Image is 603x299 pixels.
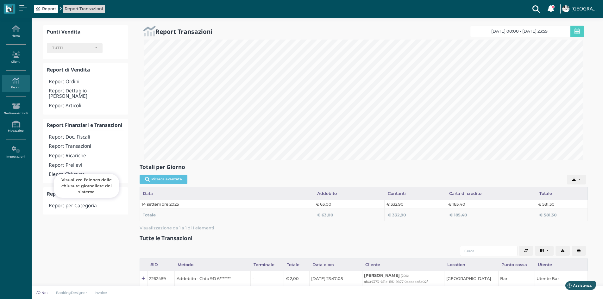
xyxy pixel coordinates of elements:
a: Invoice [91,290,111,295]
b: Tutte le Transazioni [140,234,192,242]
img: ... [562,5,569,12]
a: Report [36,6,56,12]
div: Visualizza l'elenco delle chiusure giornaliere del sistema [53,174,119,198]
td: - [250,271,284,286]
h4: Report Transazioni [49,144,124,149]
h4: Report Articoli [49,103,124,109]
a: Clienti [2,49,29,66]
div: Addebito [314,187,385,199]
a: Gestione Articoli [2,100,29,118]
h4: Report Ricariche [49,153,124,159]
td: Bar [498,271,535,286]
b: Report di Vendita [47,66,90,73]
div: Totale [536,187,587,199]
a: Magazzino [2,118,29,135]
span: Assistenza [19,5,42,10]
span: Visualizzazione da 1 a 1 di 1 elementi [140,224,214,232]
div: Metodo [175,259,251,271]
td: Utente Bar [535,271,587,286]
b: Report Speciali [47,190,84,197]
div: Punto cassa [498,259,535,271]
div: Utente [535,259,587,271]
p: I/O Net [35,290,48,295]
button: Aggiorna [519,246,533,256]
div: Carta di credito [446,187,536,199]
b: [PERSON_NAME] [364,273,400,278]
td: [GEOGRAPHIC_DATA] [444,271,498,286]
button: Export [556,246,570,256]
div: Cliente [362,259,444,271]
a: Report Transazioni [65,6,103,12]
h4: Elenco Chiusure [49,172,124,177]
b: Report Finanziari e Transazioni [47,122,122,128]
button: Columns [535,246,554,256]
img: logo [6,5,13,13]
button: Ricerca avanzata [140,175,187,184]
a: ... [GEOGRAPHIC_DATA] [561,1,599,16]
div: Data e ora [309,259,362,271]
div: € 63,00 [317,212,381,218]
h4: Report Ordini [49,79,124,84]
div: Terminale [250,259,284,271]
td: [DATE] 23:47:05 [309,271,362,286]
div: Colonne [535,246,556,256]
div: € 332,90 [388,212,443,218]
a: Home [2,23,29,40]
td: € 581,30 [536,200,588,209]
td: € 63,00 [314,200,385,209]
small: af604373-451c-11f0-9877-0aeaebb5e02f [364,280,428,284]
h4: Report Dettaglio [PERSON_NAME] [49,88,124,99]
span: [DATE] 00:00 - [DATE] 23:59 [491,29,548,34]
div: Location [444,259,498,271]
a: BookingDesigner [52,290,91,295]
div: Totale [284,259,309,271]
div: Totale [143,212,311,218]
td: 14 settembre 2025 [140,200,314,209]
iframe: Help widget launcher [558,279,598,294]
td: € 185,40 [446,200,536,209]
input: Cerca [460,246,518,256]
h4: Report Prelievi [49,163,124,168]
h4: [GEOGRAPHIC_DATA] [571,6,599,12]
a: Report [2,75,29,92]
div: € 185,40 [449,212,533,218]
span: Report [42,6,56,12]
div: Contanti [385,187,446,199]
div: Data [140,187,314,199]
a: Impostazioni [2,144,29,161]
b: Punti Vendita [47,28,80,35]
button: Export [567,175,586,185]
button: TUTTI [47,43,103,53]
div: #ID [147,259,174,271]
td: € 332,90 [385,200,446,209]
td: € 2,00 [284,271,309,286]
div: TUTTI [52,46,92,50]
h4: Report per Categoria [49,203,124,209]
small: (206) [401,274,409,278]
td: 2262459 [147,271,174,286]
div: € 581,30 [539,212,584,218]
h4: Report Doc. Fiscali [49,134,124,140]
b: Totali per Giorno [140,163,185,171]
h2: Report Transazioni [155,28,212,35]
